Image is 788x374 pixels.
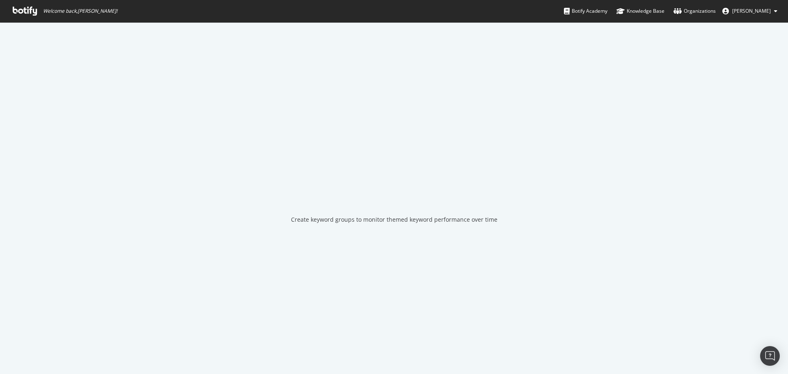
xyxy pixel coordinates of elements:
[616,7,664,15] div: Knowledge Base
[732,7,771,14] span: Bill Elward
[291,216,497,224] div: Create keyword groups to monitor themed keyword performance over time
[673,7,716,15] div: Organizations
[43,8,117,14] span: Welcome back, [PERSON_NAME] !
[564,7,607,15] div: Botify Academy
[364,173,424,202] div: animation
[716,5,784,18] button: [PERSON_NAME]
[760,346,780,366] div: Open Intercom Messenger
